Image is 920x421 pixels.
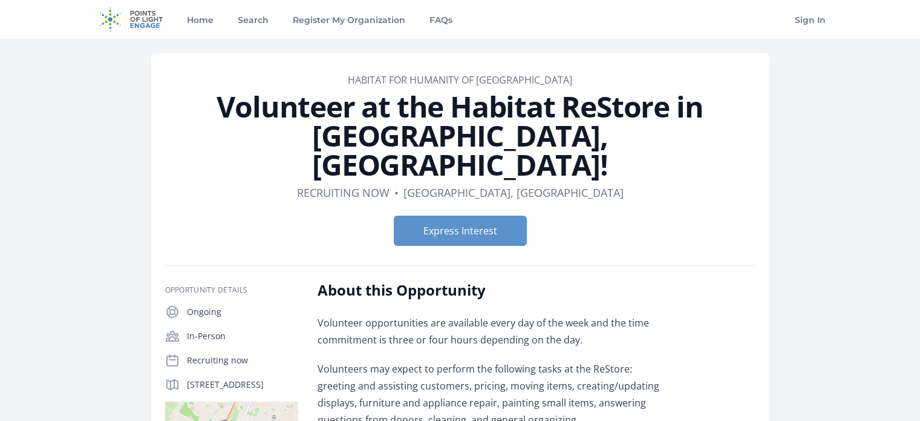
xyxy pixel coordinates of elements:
p: In-Person [187,330,298,342]
div: • [394,184,399,201]
p: Recruiting now [187,354,298,366]
button: Express Interest [394,216,527,246]
h3: Opportunity Details [165,285,298,295]
h1: Volunteer at the Habitat ReStore in [GEOGRAPHIC_DATA], [GEOGRAPHIC_DATA]! [165,92,755,179]
dd: [GEOGRAPHIC_DATA], [GEOGRAPHIC_DATA] [403,184,624,201]
p: Volunteer opportunities are available every day of the week and the time commitment is three or f... [318,314,671,348]
p: [STREET_ADDRESS] [187,379,298,391]
h2: About this Opportunity [318,280,671,300]
dd: Recruiting now [297,184,390,201]
p: Ongoing [187,306,298,318]
a: Habitat for Humanity of [GEOGRAPHIC_DATA] [348,73,572,87]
